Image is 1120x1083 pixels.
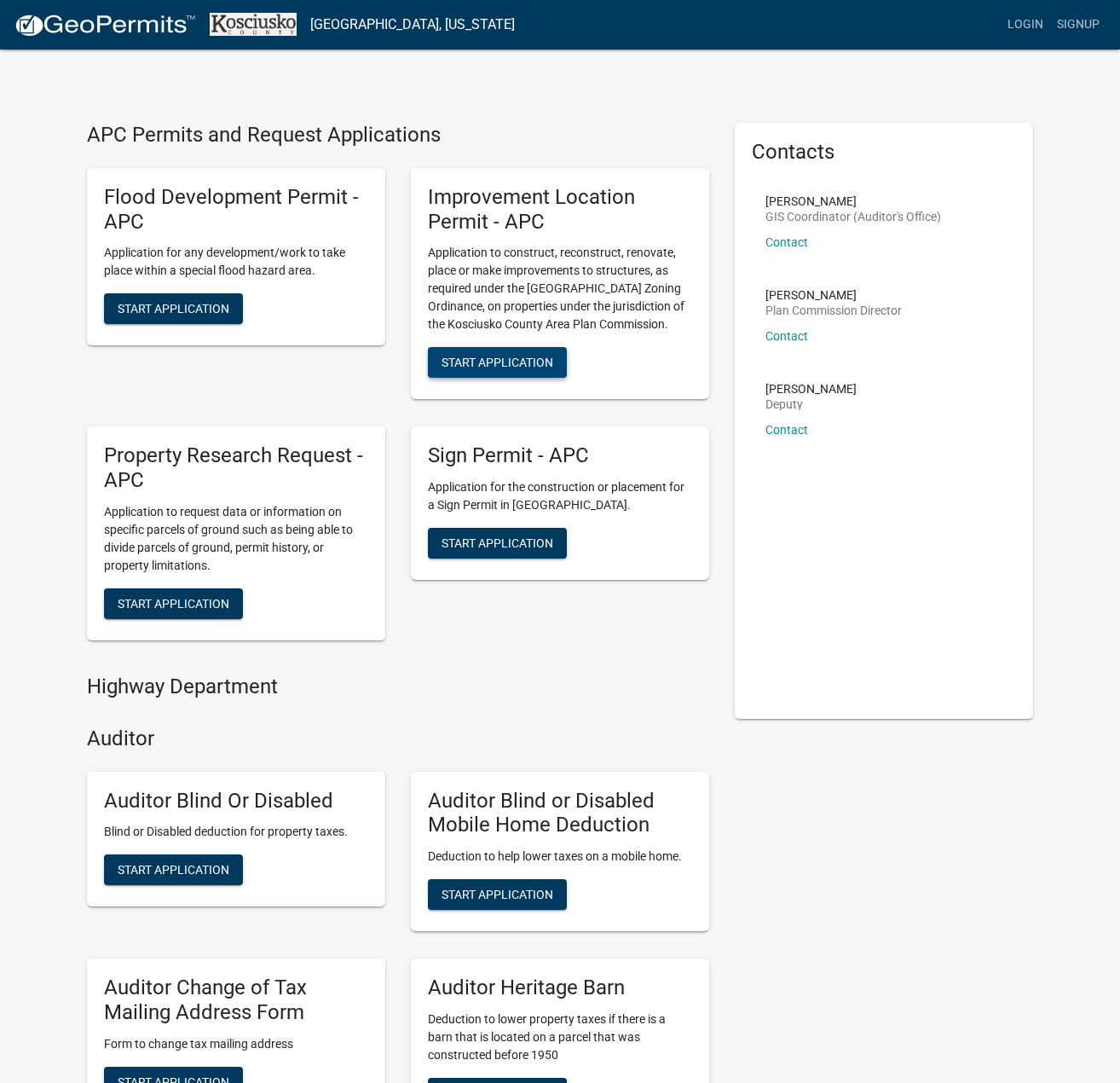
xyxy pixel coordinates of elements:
[765,235,808,249] a: Contact
[752,140,1016,165] h5: Contacts
[765,211,941,223] p: GIS Coordinator (Auditor's Office)
[765,383,857,395] p: [PERSON_NAME]
[118,596,229,610] span: Start Application
[765,304,902,316] p: Plan Commission Director
[428,528,567,559] button: Start Application
[428,443,692,468] h5: Sign Permit - APC
[87,675,709,699] h4: Highway Department
[765,398,857,410] p: Deputy
[104,976,368,1025] h5: Auditor Change of Tax Mailing Address Form
[104,1035,368,1053] p: Form to change tax mailing address
[765,329,808,343] a: Contact
[442,888,553,901] span: Start Application
[104,588,243,619] button: Start Application
[104,789,368,814] h5: Auditor Blind Or Disabled
[428,478,692,514] p: Application for the construction or placement for a Sign Permit in [GEOGRAPHIC_DATA].
[428,976,692,1000] h5: Auditor Heritage Barn
[442,356,553,369] span: Start Application
[428,244,692,333] p: Application to construct, reconstruct, renovate, place or make improvements to structures, as req...
[1050,9,1106,41] a: Signup
[104,503,368,575] p: Application to request data or information on specific parcels of ground such as being able to di...
[87,123,709,148] h4: APC Permits and Request Applications
[104,823,368,841] p: Blind or Disabled deduction for property taxes.
[428,1011,692,1064] p: Deduction to lower property taxes if there is a barn that is located on a parcel that was constru...
[428,848,692,866] p: Deduction to help lower taxes on a mobile home.
[118,863,229,877] span: Start Application
[118,302,229,316] span: Start Application
[765,423,808,437] a: Contact
[428,185,692,235] h5: Improvement Location Permit - APC
[210,13,297,36] img: Kosciusko County, Indiana
[428,879,567,910] button: Start Application
[104,244,368,280] p: Application for any development/work to take place within a special flood hazard area.
[765,195,941,207] p: [PERSON_NAME]
[310,10,515,39] a: [GEOGRAPHIC_DATA], [US_STATE]
[104,854,243,885] button: Start Application
[104,293,243,324] button: Start Application
[442,536,553,550] span: Start Application
[104,443,368,493] h5: Property Research Request - APC
[104,185,368,235] h5: Flood Development Permit - APC
[428,347,567,378] button: Start Application
[1001,9,1050,41] a: Login
[765,289,902,301] p: [PERSON_NAME]
[428,789,692,838] h5: Auditor Blind or Disabled Mobile Home Deduction
[87,727,709,751] h4: Auditor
